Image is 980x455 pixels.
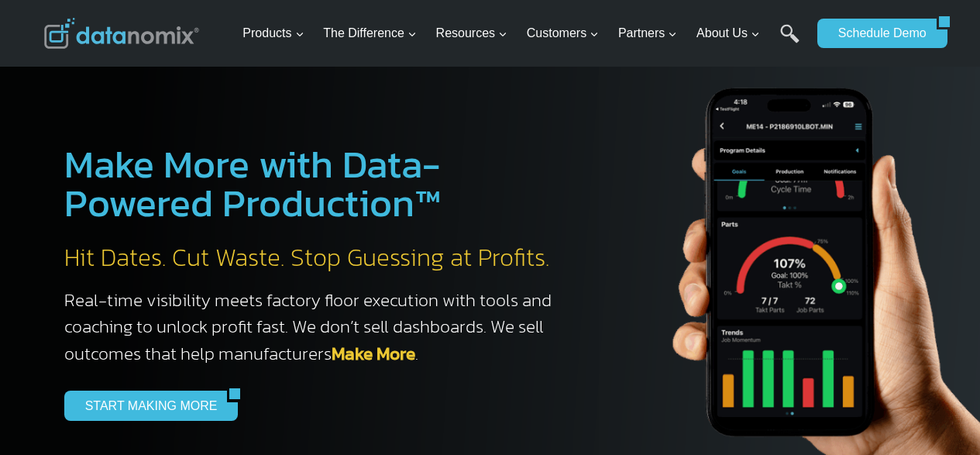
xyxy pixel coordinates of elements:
[64,287,568,367] h3: Real-time visibility meets factory floor execution with tools and coaching to unlock profit fast....
[527,23,599,43] span: Customers
[242,23,304,43] span: Products
[236,9,810,59] nav: Primary Navigation
[332,340,415,367] a: Make More
[780,24,799,59] a: Search
[44,18,199,49] img: Datanomix
[817,19,937,48] a: Schedule Demo
[696,23,760,43] span: About Us
[618,23,677,43] span: Partners
[64,242,568,274] h2: Hit Dates. Cut Waste. Stop Guessing at Profits.
[64,145,568,222] h1: Make More with Data-Powered Production™
[436,23,507,43] span: Resources
[8,181,256,447] iframe: Popup CTA
[323,23,417,43] span: The Difference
